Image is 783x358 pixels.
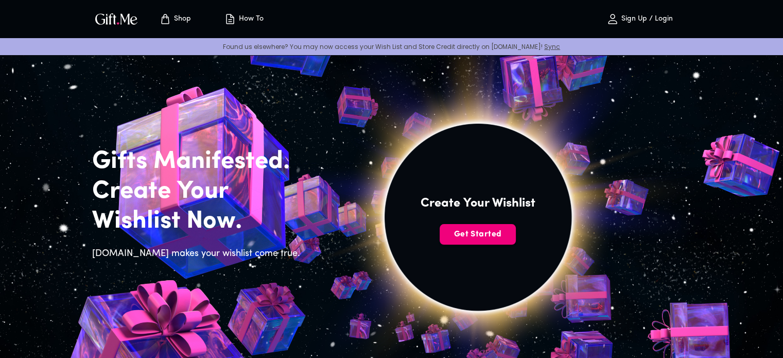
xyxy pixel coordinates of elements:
[92,207,306,236] h2: Wishlist Now.
[421,195,535,212] h4: Create Your Wishlist
[92,247,306,261] h6: [DOMAIN_NAME] makes your wishlist come true.
[8,42,775,51] p: Found us elsewhere? You may now access your Wish List and Store Credit directly on [DOMAIN_NAME]!
[147,3,203,36] button: Store page
[236,15,264,24] p: How To
[92,13,141,25] button: GiftMe Logo
[92,177,306,207] h2: Create Your
[440,224,516,245] button: Get Started
[544,42,560,51] a: Sync
[92,147,306,177] h2: Gifts Manifested.
[93,11,140,26] img: GiftMe Logo
[224,13,236,25] img: how-to.svg
[619,15,673,24] p: Sign Up / Login
[216,3,272,36] button: How To
[171,15,191,24] p: Shop
[588,3,691,36] button: Sign Up / Login
[440,229,516,240] span: Get Started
